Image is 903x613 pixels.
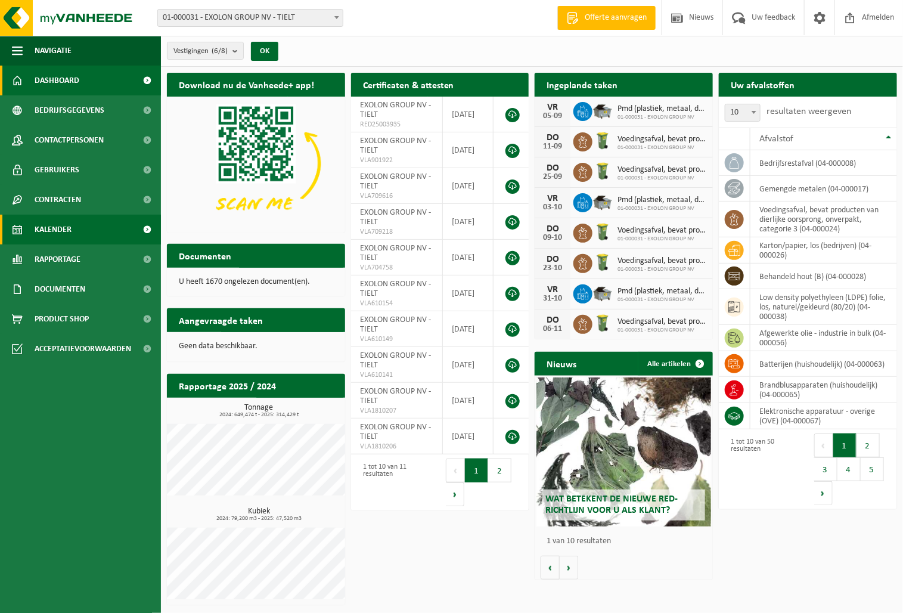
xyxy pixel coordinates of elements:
[541,203,564,212] div: 03-10
[617,175,707,182] span: 01-000031 - EXOLON GROUP NV
[35,185,81,215] span: Contracten
[173,507,345,522] h3: Kubiek
[360,172,431,191] span: EXOLON GROUP NV - TIELT
[592,131,613,151] img: WB-0140-HPE-GN-50
[592,252,613,273] img: WB-0140-HPE-GN-50
[360,156,433,165] span: VLA901922
[617,135,707,144] span: Voedingsafval, bevat producten van dierlijke oorsprong, onverpakt, categorie 3
[617,226,707,236] span: Voedingsafval, bevat producten van dierlijke oorsprong, onverpakt, categorie 3
[750,325,897,351] td: afgewerkte olie - industrie in bulk (04-000056)
[857,434,880,457] button: 2
[360,351,431,370] span: EXOLON GROUP NV - TIELT
[541,112,564,120] div: 05-09
[557,6,656,30] a: Offerte aanvragen
[35,155,79,185] span: Gebruikers
[560,556,578,580] button: Volgende
[547,537,707,546] p: 1 van 10 resultaten
[814,434,833,457] button: Previous
[443,419,494,454] td: [DATE]
[35,66,79,95] span: Dashboard
[545,494,678,515] span: Wat betekent de nieuwe RED-richtlijn voor u als klant?
[750,377,897,403] td: brandblusapparaten (huishoudelijk) (04-000065)
[360,208,431,227] span: EXOLON GROUP NV - TIELT
[360,387,431,405] span: EXOLON GROUP NV - TIELT
[750,150,897,176] td: bedrijfsrestafval (04-000008)
[541,556,560,580] button: Vorige
[617,165,707,175] span: Voedingsafval, bevat producten van dierlijke oorsprong, onverpakt, categorie 3
[617,256,707,266] span: Voedingsafval, bevat producten van dierlijke oorsprong, onverpakt, categorie 3
[592,222,613,242] img: WB-0140-HPE-GN-50
[617,104,707,114] span: Pmd (plastiek, metaal, drankkartons) (bedrijven)
[360,315,431,334] span: EXOLON GROUP NV - TIELT
[443,204,494,240] td: [DATE]
[251,42,278,61] button: OK
[173,42,228,60] span: Vestigingen
[617,317,707,327] span: Voedingsafval, bevat producten van dierlijke oorsprong, onverpakt, categorie 3
[750,237,897,264] td: karton/papier, los (bedrijven) (04-000026)
[35,215,72,244] span: Kalender
[167,244,243,267] h2: Documenten
[750,264,897,289] td: behandeld hout (B) (04-000028)
[541,325,564,333] div: 06-11
[446,482,464,506] button: Next
[360,370,433,380] span: VLA610141
[360,280,431,298] span: EXOLON GROUP NV - TIELT
[157,9,343,27] span: 01-000031 - EXOLON GROUP NV - TIELT
[767,107,851,116] label: resultaten weergeven
[750,351,897,377] td: batterijen (huishoudelijk) (04-000063)
[617,266,707,273] span: 01-000031 - EXOLON GROUP NV
[617,114,707,121] span: 01-000031 - EXOLON GROUP NV
[443,275,494,311] td: [DATE]
[750,289,897,325] td: low density polyethyleen (LDPE) folie, los, naturel/gekleurd (80/20) (04-000038)
[167,374,288,397] h2: Rapportage 2025 / 2024
[541,255,564,264] div: DO
[179,342,333,351] p: Geen data beschikbaar.
[360,191,433,201] span: VLA709616
[360,120,433,129] span: RED25003935
[725,104,760,121] span: 10
[725,432,802,506] div: 1 tot 10 van 50 resultaten
[35,36,72,66] span: Navigatie
[541,285,564,295] div: VR
[814,481,833,505] button: Next
[488,459,511,482] button: 2
[617,196,707,205] span: Pmd (plastiek, metaal, drankkartons) (bedrijven)
[443,97,494,132] td: [DATE]
[541,143,564,151] div: 11-09
[443,132,494,168] td: [DATE]
[360,335,433,344] span: VLA610149
[617,296,707,304] span: 01-000031 - EXOLON GROUP NV
[638,352,712,376] a: Alle artikelen
[592,191,613,212] img: WB-5000-GAL-GY-01
[541,133,564,143] div: DO
[443,383,494,419] td: [DATE]
[541,295,564,303] div: 31-10
[541,224,564,234] div: DO
[617,327,707,334] span: 01-000031 - EXOLON GROUP NV
[173,516,345,522] span: 2024: 79,200 m3 - 2025: 47,520 m3
[759,134,793,144] span: Afvalstof
[536,377,711,527] a: Wat betekent de nieuwe RED-richtlijn voor u als klant?
[861,457,884,481] button: 5
[833,434,857,457] button: 1
[617,144,707,151] span: 01-000031 - EXOLON GROUP NV
[541,163,564,173] div: DO
[179,278,333,286] p: U heeft 1670 ongelezen document(en).
[35,334,131,364] span: Acceptatievoorwaarden
[541,315,564,325] div: DO
[360,442,433,451] span: VLA1810206
[167,97,345,230] img: Download de VHEPlus App
[725,104,761,122] span: 10
[814,457,837,481] button: 3
[357,457,434,507] div: 1 tot 10 van 11 resultaten
[351,73,466,96] h2: Certificaten & attesten
[167,42,244,60] button: Vestigingen(6/8)
[360,299,433,308] span: VLA610154
[360,137,431,155] span: EXOLON GROUP NV - TIELT
[35,274,85,304] span: Documenten
[167,308,275,332] h2: Aangevraagde taken
[443,347,494,383] td: [DATE]
[360,227,433,237] span: VLA709218
[617,205,707,212] span: 01-000031 - EXOLON GROUP NV
[212,47,228,55] count: (6/8)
